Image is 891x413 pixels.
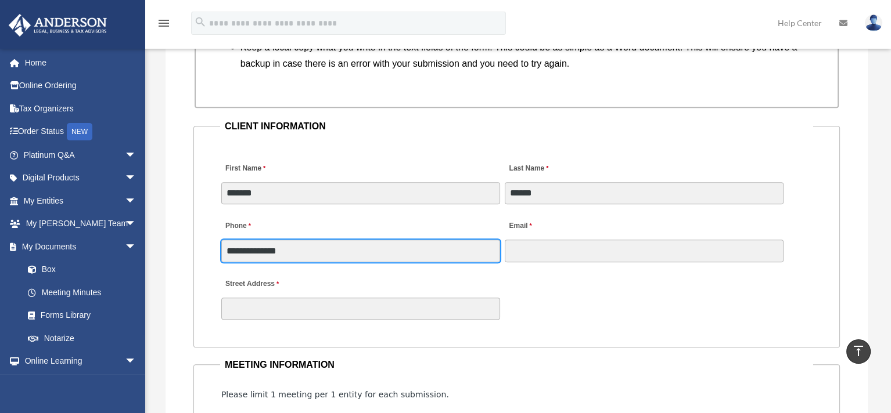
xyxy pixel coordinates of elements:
label: Last Name [505,161,551,176]
i: search [194,16,207,28]
span: arrow_drop_down [125,166,148,190]
img: Anderson Advisors Platinum Portal [5,14,110,37]
a: Platinum Q&Aarrow_drop_down [8,143,154,166]
span: arrow_drop_down [125,212,148,236]
li: Keep a local copy what you write in the text fields of the form. This could be as simple as a Wor... [240,39,803,72]
a: Box [16,258,154,281]
span: arrow_drop_down [125,143,148,167]
a: Order StatusNEW [8,120,154,144]
span: arrow_drop_down [125,189,148,213]
a: vertical_align_top [846,339,871,364]
span: arrow_drop_down [125,235,148,259]
div: NEW [67,123,92,140]
img: User Pic [865,15,882,31]
a: Online Learningarrow_drop_down [8,350,154,373]
i: vertical_align_top [852,344,865,358]
a: Tax Organizers [8,97,154,120]
a: Meeting Minutes [16,281,148,304]
span: arrow_drop_down [125,372,148,396]
a: My Documentsarrow_drop_down [8,235,154,258]
a: My Entitiesarrow_drop_down [8,189,154,212]
a: Home [8,51,154,74]
span: arrow_drop_down [125,350,148,374]
legend: CLIENT INFORMATION [220,118,813,135]
a: Online Ordering [8,74,154,97]
i: menu [157,16,171,30]
a: My [PERSON_NAME] Teamarrow_drop_down [8,212,154,236]
a: menu [157,20,171,30]
legend: MEETING INFORMATION [220,357,813,373]
a: Billingarrow_drop_down [8,372,154,396]
a: Notarize [16,327,154,350]
label: First Name [221,161,268,176]
a: Forms Library [16,304,154,327]
label: Email [505,219,534,234]
a: Digital Productsarrow_drop_down [8,166,154,190]
label: Street Address [221,277,332,292]
label: Phone [221,219,254,234]
span: Please limit 1 meeting per 1 entity for each submission. [221,390,449,399]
